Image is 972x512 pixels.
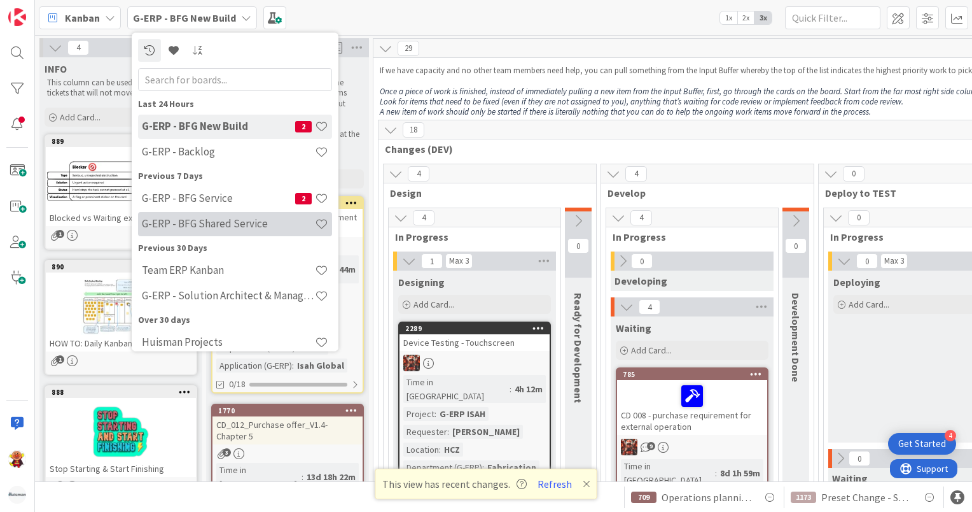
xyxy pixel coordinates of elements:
[212,405,363,444] div: 1770CD_012_Purchase offer_V1.4- Chapter 5
[848,210,870,225] span: 0
[302,470,303,484] span: :
[46,460,196,477] div: Stop Starting & Start Finishing
[616,322,651,334] span: Waiting
[621,459,715,487] div: Time in [GEOGRAPHIC_DATA]
[884,258,904,264] div: Max 3
[441,443,463,457] div: HCZ
[403,443,439,457] div: Location
[382,476,527,492] span: This view has recent changes.
[403,425,447,439] div: Requester
[399,323,550,334] div: 2289
[46,261,196,352] div: 890HOW TO: Daily Kanban Meeting
[533,476,576,492] button: Refresh
[832,472,868,485] span: Waiting
[47,78,195,99] p: This column can be used for informational tickets that will not move across the board
[567,238,589,253] span: 0
[647,442,655,450] span: 9
[945,430,956,441] div: 4
[142,264,315,277] h4: Team ERP Kanban
[292,359,294,373] span: :
[631,345,672,356] span: Add Card...
[449,258,469,264] div: Max 3
[403,460,482,474] div: Department (G-ERP)
[46,261,196,273] div: 890
[484,460,539,474] div: Fabrication
[380,96,903,107] em: Look for items that need to be fixed (even if they are not assigned to you), anything that’s wait...
[138,169,332,183] div: Previous 7 Days
[52,137,196,146] div: 889
[621,439,637,455] img: JK
[720,11,737,24] span: 1x
[229,378,246,391] span: 0/18
[142,120,295,133] h4: G-ERP - BFG New Build
[380,106,871,117] em: A new item of work should only be started if there is literally nothing that you can do to help t...
[617,380,767,435] div: CD 008 - purchase requirement for external operation
[46,136,196,226] div: 889Blocked vs Waiting explained
[218,406,363,415] div: 1770
[630,210,652,225] span: 4
[715,466,717,480] span: :
[617,439,767,455] div: JK
[60,111,101,123] span: Add Card...
[898,437,946,450] div: Get Started
[46,136,196,147] div: 889
[631,253,653,269] span: 0
[785,238,807,253] span: 0
[482,460,484,474] span: :
[138,313,332,327] div: Over 30 days
[46,210,196,226] div: Blocked vs Waiting explained
[754,11,772,24] span: 3x
[399,355,550,371] div: JK
[631,492,656,503] div: 709
[142,192,295,205] h4: G-ERP - BFG Service
[138,68,332,91] input: Search for boards...
[45,62,67,75] span: INFO
[639,299,660,315] span: 4
[216,359,292,373] div: Application (G-ERP)
[294,359,347,373] div: Isah Global
[403,122,424,138] span: 18
[398,276,445,288] span: Designing
[67,40,89,55] span: 4
[398,41,419,56] span: 29
[8,486,26,504] img: avatar
[52,388,196,397] div: 888
[142,146,315,159] h4: G-ERP - Backlog
[390,187,580,199] span: Design
[737,11,754,24] span: 2x
[46,335,196,352] div: HOW TO: Daily Kanban Meeting
[408,166,429,181] span: 4
[421,253,443,269] span: 1
[138,97,332,111] div: Last 24 Hours
[56,481,64,489] span: 1
[46,387,196,398] div: 888
[413,210,434,225] span: 4
[849,451,870,466] span: 0
[413,299,454,310] span: Add Card...
[395,231,545,243] span: In Progress
[607,187,798,199] span: Develop
[65,10,100,25] span: Kanban
[511,382,546,396] div: 4h 12m
[434,407,436,421] span: :
[617,369,767,435] div: 785CD 008 - purchase requirement for external operation
[212,405,363,416] div: 1770
[403,375,510,403] div: Time in [GEOGRAPHIC_DATA]
[27,2,58,17] span: Support
[436,407,489,421] div: G-ERP ISAH
[405,324,550,333] div: 2289
[625,166,647,181] span: 4
[52,262,196,271] div: 890
[717,466,763,480] div: 8d 1h 59m
[856,253,878,269] span: 0
[821,490,912,505] span: Preset Change - Shipping in Shipping Schedule
[223,448,231,457] span: 3
[56,355,64,364] span: 1
[212,416,363,444] div: CD_012_Purchase offer_V1.4- Chapter 5
[403,407,434,421] div: Project
[510,382,511,396] span: :
[142,336,315,349] h4: Huisman Projects
[295,193,312,204] span: 2
[46,387,196,477] div: 888Stop Starting & Start Finishing
[142,218,315,231] h4: G-ERP - BFG Shared Service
